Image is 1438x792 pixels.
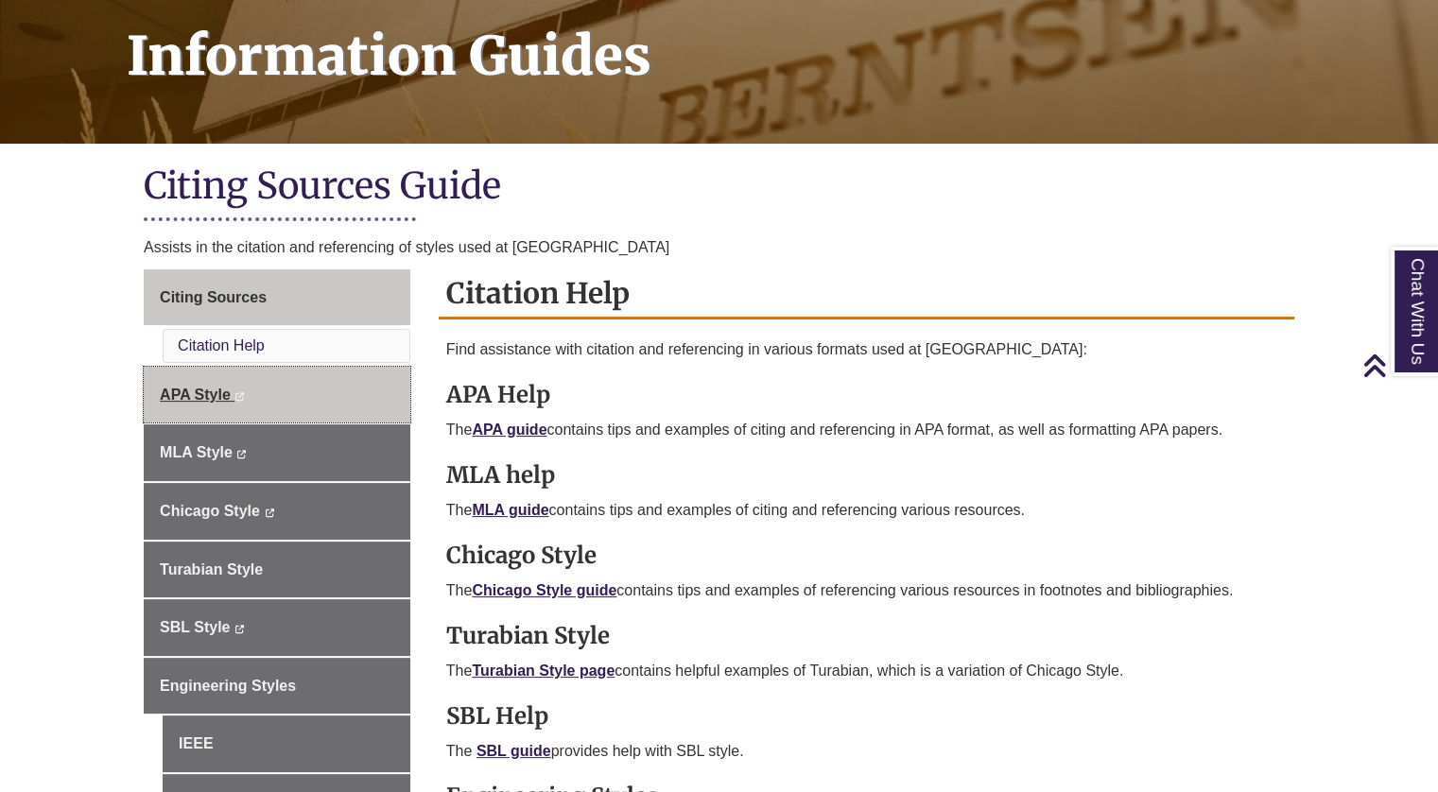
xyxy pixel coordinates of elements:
[472,422,546,438] a: APA guide
[446,380,550,409] strong: APA Help
[144,542,410,598] a: Turabian Style
[446,621,610,650] strong: Turabian Style
[446,701,548,731] strong: SBL Help
[446,541,597,570] strong: Chicago Style
[160,503,260,519] span: Chicago Style
[472,502,548,518] a: MLA guide
[446,740,1287,763] p: The provides help with SBL style.
[446,660,1287,682] p: The contains helpful examples of Turabian, which is a variation of Chicago Style.
[446,579,1287,602] p: The contains tips and examples of referencing various resources in footnotes and bibliographies.
[446,499,1287,522] p: The contains tips and examples of citing and referencing various resources.
[234,392,245,401] i: This link opens in a new window
[144,367,410,423] a: APA Style
[144,658,410,715] a: Engineering Styles
[144,163,1294,213] h1: Citing Sources Guide
[160,619,230,635] span: SBL Style
[160,387,231,403] span: APA Style
[144,599,410,656] a: SBL Style
[163,715,410,772] a: IEEE
[160,444,233,460] span: MLA Style
[144,424,410,481] a: MLA Style
[236,450,247,458] i: This link opens in a new window
[144,239,669,255] span: Assists in the citation and referencing of styles used at [GEOGRAPHIC_DATA]
[446,419,1287,441] p: The contains tips and examples of citing and referencing in APA format, as well as formatting APA...
[234,625,245,633] i: This link opens in a new window
[446,338,1287,361] p: Find assistance with citation and referencing in various formats used at [GEOGRAPHIC_DATA]:
[144,483,410,540] a: Chicago Style
[472,582,616,598] a: Chicago Style guide
[178,337,265,353] a: Citation Help
[472,663,615,679] a: Turabian Style page
[160,561,263,577] span: Turabian Style
[144,269,410,326] a: Citing Sources
[476,743,551,759] a: SBL guide
[439,269,1294,319] h2: Citation Help
[264,508,274,517] i: This link opens in a new window
[1362,353,1433,378] a: Back to Top
[160,289,267,305] span: Citing Sources
[446,460,555,490] strong: MLA help
[160,678,296,694] span: Engineering Styles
